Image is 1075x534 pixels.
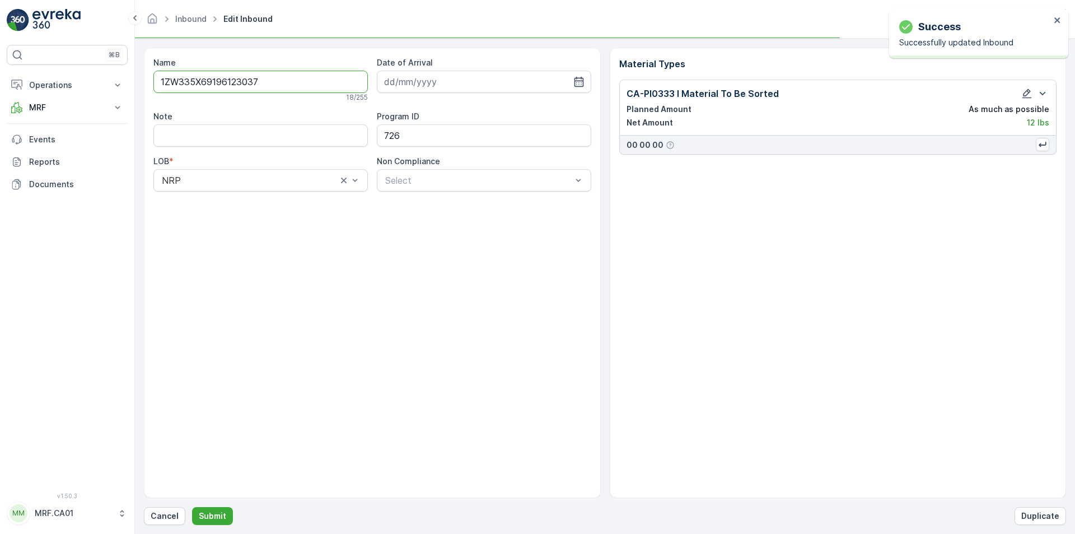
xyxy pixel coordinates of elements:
[377,71,591,93] input: dd/mm/yyyy
[146,17,158,26] a: Homepage
[7,502,128,525] button: MMMRF.CA01
[7,151,128,173] a: Reports
[377,112,419,121] label: Program ID
[221,13,275,25] span: Edit Inbound
[32,9,81,31] img: logo_light-DOdMpM7g.png
[627,104,691,115] p: Planned Amount
[619,57,1057,71] p: Material Types
[7,128,128,151] a: Events
[7,9,29,31] img: logo
[627,117,673,128] p: Net Amount
[1027,117,1049,128] p: 12 lbs
[144,507,185,525] button: Cancel
[29,102,105,113] p: MRF
[192,507,233,525] button: Submit
[153,112,172,121] label: Note
[29,179,123,190] p: Documents
[1015,507,1066,525] button: Duplicate
[346,93,368,102] p: 18 / 255
[969,104,1049,115] p: As much as possible
[899,37,1050,48] p: Successfully updated Inbound
[109,50,120,59] p: ⌘B
[627,87,779,100] p: CA-PI0333 I Material To Be Sorted
[7,493,128,499] span: v 1.50.3
[10,504,27,522] div: MM
[153,58,176,67] label: Name
[377,58,433,67] label: Date of Arrival
[918,19,961,35] p: Success
[627,140,663,151] p: 00 00 00
[199,510,226,522] p: Submit
[666,141,675,150] div: Help Tooltip Icon
[7,173,128,196] a: Documents
[35,508,112,519] p: MRF.CA01
[153,156,169,166] label: LOB
[385,174,572,187] p: Select
[29,156,123,168] p: Reports
[7,74,128,96] button: Operations
[1021,510,1059,522] p: Duplicate
[29,80,105,91] p: Operations
[1054,16,1062,26] button: close
[151,510,179,522] p: Cancel
[175,14,207,24] a: Inbound
[7,96,128,119] button: MRF
[377,156,440,166] label: Non Compliance
[29,134,123,145] p: Events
